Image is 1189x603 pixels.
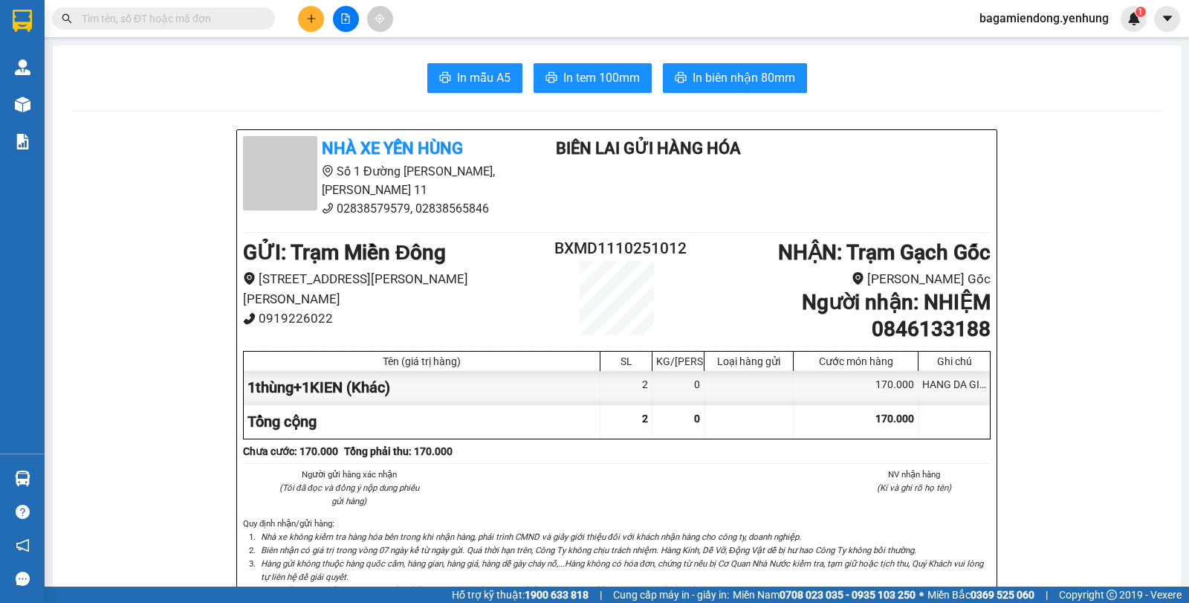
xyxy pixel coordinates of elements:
span: 0 [694,413,700,425]
span: printer [439,71,451,86]
li: Người gửi hàng xác nhận [273,468,426,481]
i: (Kí và ghi rõ họ tên) [877,483,951,493]
strong: 0369 525 060 [971,589,1034,601]
li: Số 1 Đường [PERSON_NAME], [PERSON_NAME] 11 [243,162,519,199]
b: Người nhận : NHIỆM 0846133188 [802,290,991,341]
img: warehouse-icon [15,97,30,112]
b: Nhà xe Yến Hùng [322,139,463,158]
li: [PERSON_NAME] Gốc [679,269,991,289]
sup: 1 [1135,7,1146,17]
span: message [16,572,30,586]
input: Tìm tên, số ĐT hoặc mã đơn [82,10,257,27]
li: [STREET_ADDRESS][PERSON_NAME][PERSON_NAME] [243,269,554,309]
span: Cung cấp máy in - giấy in: [613,587,729,603]
span: Miền Nam [733,587,916,603]
span: search [62,13,72,24]
span: printer [545,71,557,86]
i: (Tôi đã đọc và đồng ý nộp dung phiếu gửi hàng) [279,483,419,506]
span: 2 [642,413,648,425]
b: Tổng phải thu: 170.000 [344,445,453,457]
span: | [1046,587,1048,603]
span: environment [322,165,334,177]
div: 0 [652,371,704,404]
span: aim [375,13,385,24]
i: Nhà xe không kiểm tra hàng hóa bên trong khi nhận hàng, phải trình CMND và giấy giới thiệu đối vớ... [261,532,801,542]
li: 02838579579, 02838565846 [243,199,519,218]
span: plus [306,13,317,24]
button: aim [367,6,393,32]
span: notification [16,538,30,552]
div: Loại hàng gửi [708,355,789,367]
span: Hỗ trợ kỹ thuật: [452,587,589,603]
div: SL [604,355,648,367]
span: caret-down [1161,12,1174,25]
b: BIÊN LAI GỬI HÀNG HÓA [556,139,741,158]
span: 1 [1138,7,1143,17]
span: printer [675,71,687,86]
span: In biên nhận 80mm [693,68,795,87]
b: NHẬN : Trạm Gạch Gốc [778,240,991,265]
span: environment [243,272,256,285]
span: bagamiendong.yenhung [968,9,1121,28]
button: printerIn tem 100mm [534,63,652,93]
img: solution-icon [15,134,30,149]
i: Hàng gửi có giá trị [PERSON_NAME] phải [PERSON_NAME] để được gửi [PERSON_NAME] [PERSON_NAME] đảm ... [261,585,727,596]
span: question-circle [16,505,30,519]
button: caret-down [1154,6,1180,32]
i: Hàng gửi không thuộc hàng quốc cấm, hàng gian, hàng giả, hàng dễ gây cháy nổ,...Hàng không có hóa... [261,558,983,582]
span: file-add [340,13,351,24]
h2: BXMD1110251012 [554,236,679,261]
b: Chưa cước : 170.000 [243,445,338,457]
button: plus [298,6,324,32]
div: 170.000 [794,371,919,404]
span: 170.000 [875,413,914,425]
button: printerIn biên nhận 80mm [663,63,807,93]
strong: 1900 633 818 [525,589,589,601]
button: file-add [333,6,359,32]
li: 0919226022 [243,309,554,329]
span: phone [322,202,334,214]
i: Biên nhận có giá trị trong vòng 07 ngày kể từ ngày gửi. Quá thời hạn trên, Công Ty không chịu trá... [261,545,916,555]
b: GỬI : Trạm Miền Đông [243,240,446,265]
div: Cước món hàng [797,355,914,367]
div: KG/[PERSON_NAME] [656,355,700,367]
span: | [600,587,602,603]
div: 2 [600,371,652,404]
div: HANG DA GIAO [919,371,990,404]
span: Tổng cộng [247,413,317,431]
span: copyright [1107,590,1117,600]
span: environment [852,272,864,285]
img: warehouse-icon [15,59,30,75]
img: icon-new-feature [1127,12,1141,25]
span: In tem 100mm [563,68,640,87]
span: Miền Bắc [927,587,1034,603]
strong: 0708 023 035 - 0935 103 250 [780,589,916,601]
li: NV nhận hàng [838,468,991,481]
button: printerIn mẫu A5 [427,63,522,93]
div: Tên (giá trị hàng) [247,355,596,367]
div: Ghi chú [922,355,986,367]
img: warehouse-icon [15,471,30,486]
span: ⚪️ [919,592,924,598]
span: In mẫu A5 [457,68,511,87]
img: logo-vxr [13,10,32,32]
div: 1thùng+1KIEN (Khác) [244,371,600,404]
span: phone [243,312,256,325]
